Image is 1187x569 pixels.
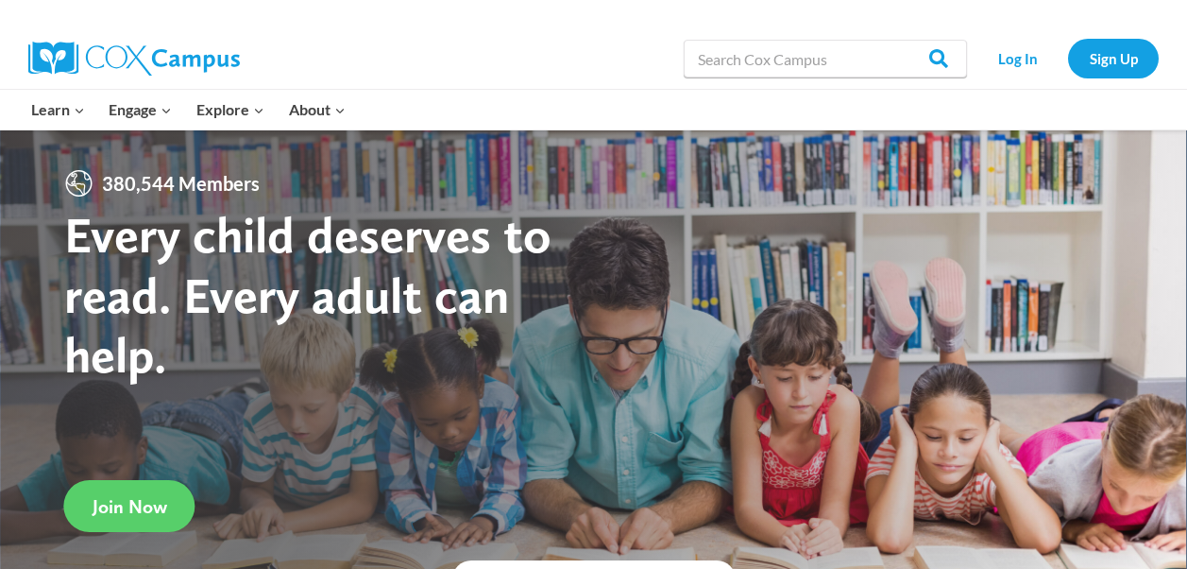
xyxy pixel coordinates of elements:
span: Learn [31,97,85,122]
nav: Primary Navigation [19,90,357,129]
a: Log In [976,39,1059,78]
span: Explore [196,97,264,122]
span: 380,544 Members [94,168,267,198]
nav: Secondary Navigation [976,39,1159,78]
strong: Every child deserves to read. Every adult can help. [64,204,551,385]
input: Search Cox Campus [684,40,967,78]
a: Join Now [64,480,195,532]
span: Engage [109,97,172,122]
span: About [289,97,346,122]
a: Sign Up [1068,39,1159,78]
img: Cox Campus [28,42,240,76]
span: Join Now [93,495,167,518]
